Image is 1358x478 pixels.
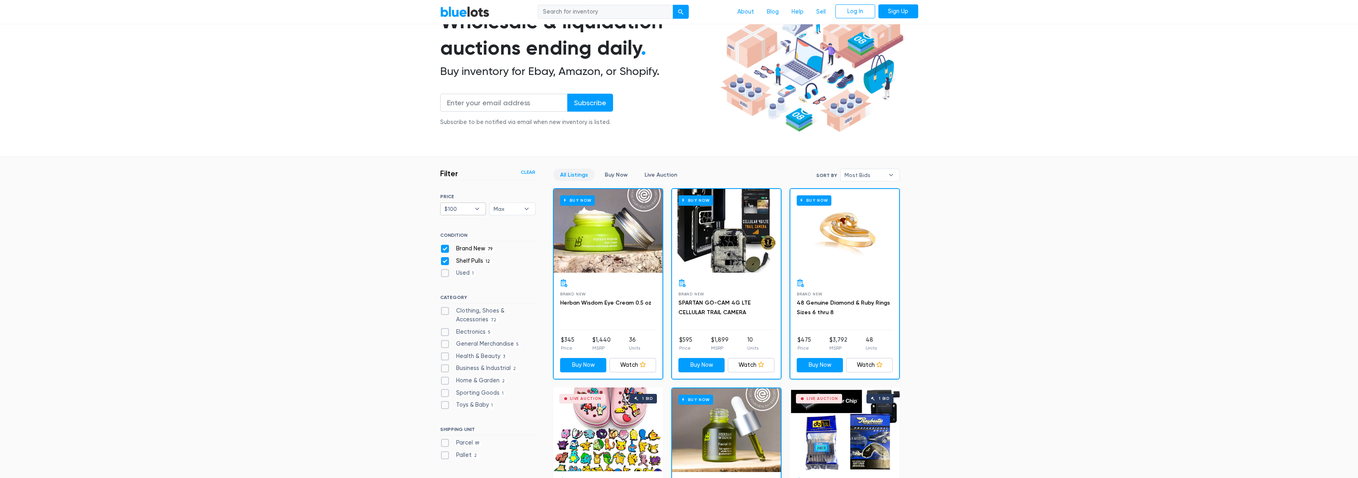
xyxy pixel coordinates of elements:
[440,194,535,199] h6: PRICE
[483,258,493,265] span: 12
[440,65,717,78] h2: Buy inventory for Ebay, Amazon, or Shopify.
[866,344,877,352] p: Units
[473,441,482,447] span: 89
[760,4,785,20] a: Blog
[883,169,899,181] b: ▾
[521,169,535,176] a: Clear
[440,439,482,447] label: Parcel
[711,344,729,352] p: MSRP
[672,388,781,472] a: Buy Now
[440,401,496,409] label: Toys & Baby
[747,344,758,352] p: Units
[790,388,900,471] a: Live Auction 1 bid
[678,395,713,405] h6: Buy Now
[500,390,506,397] span: 1
[829,344,847,352] p: MSRP
[810,4,832,20] a: Sell
[488,317,499,323] span: 72
[829,336,847,352] li: $3,792
[711,336,729,352] li: $1,899
[538,5,673,19] input: Search for inventory
[679,336,692,352] li: $595
[440,118,613,127] div: Subscribe to be notified via email when new inventory is listed.
[511,366,519,372] span: 2
[866,336,877,352] li: 48
[642,397,653,401] div: 1 bid
[440,352,508,361] label: Health & Beauty
[440,340,521,348] label: General Merchandise
[609,358,656,372] a: Watch
[440,451,480,460] label: Pallet
[494,203,520,215] span: Max
[518,203,535,215] b: ▾
[472,452,480,459] span: 2
[469,203,486,215] b: ▾
[560,292,586,296] span: Brand New
[561,344,574,352] p: Price
[500,354,508,360] span: 3
[629,336,640,352] li: 36
[798,336,811,352] li: $475
[592,344,611,352] p: MSRP
[440,269,476,277] label: Used
[678,299,751,316] a: SPARTAN GO-CAM 4G LTE CELLULAR TRAIL CAMERA
[797,358,843,372] a: Buy Now
[440,295,535,303] h6: CATEGORY
[678,292,704,296] span: Brand New
[816,172,837,179] label: Sort By
[470,271,476,277] span: 1
[440,8,717,61] h1: Wholesale & liquidation auctions ending daily
[878,4,918,19] a: Sign Up
[489,403,496,409] span: 1
[679,344,692,352] p: Price
[747,336,758,352] li: 10
[560,358,607,372] a: Buy Now
[440,244,495,253] label: Brand New
[592,336,611,352] li: $1,440
[514,341,521,348] span: 5
[500,378,508,384] span: 2
[440,257,493,266] label: Shelf Pulls
[560,195,595,205] h6: Buy Now
[731,4,760,20] a: About
[641,36,646,60] span: .
[728,358,774,372] a: Watch
[440,232,535,241] h6: CONDITION
[846,358,893,372] a: Watch
[440,169,458,178] h3: Filter
[553,388,663,471] a: Live Auction 1 bid
[570,397,602,401] div: Live Auction
[638,169,684,181] a: Live Auction
[553,169,595,181] a: All Listings
[440,376,508,385] label: Home & Garden
[797,195,831,205] h6: Buy Now
[879,397,890,401] div: 1 bid
[672,189,781,273] a: Buy Now
[440,328,493,336] label: Electronics
[486,329,493,336] span: 5
[678,358,725,372] a: Buy Now
[807,397,838,401] div: Live Auction
[629,344,640,352] p: Units
[785,4,810,20] a: Help
[598,169,635,181] a: Buy Now
[561,336,574,352] li: $345
[554,189,662,273] a: Buy Now
[485,246,495,252] span: 79
[678,195,713,205] h6: Buy Now
[440,427,535,435] h6: SHIPPING UNIT
[440,364,519,373] label: Business & Industrial
[835,4,875,19] a: Log In
[440,307,535,324] label: Clothing, Shoes & Accessories
[845,169,884,181] span: Most Bids
[440,94,568,112] input: Enter your email address
[560,299,651,306] a: Herban Wisdom Eye Cream 0.5 oz
[797,299,890,316] a: 48 Genuine Diamond & Ruby Rings Sizes 6 thru 8
[567,94,613,112] input: Subscribe
[445,203,471,215] span: $100
[798,344,811,352] p: Price
[790,189,899,273] a: Buy Now
[797,292,823,296] span: Brand New
[440,6,490,18] a: BlueLots
[440,389,506,397] label: Sporting Goods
